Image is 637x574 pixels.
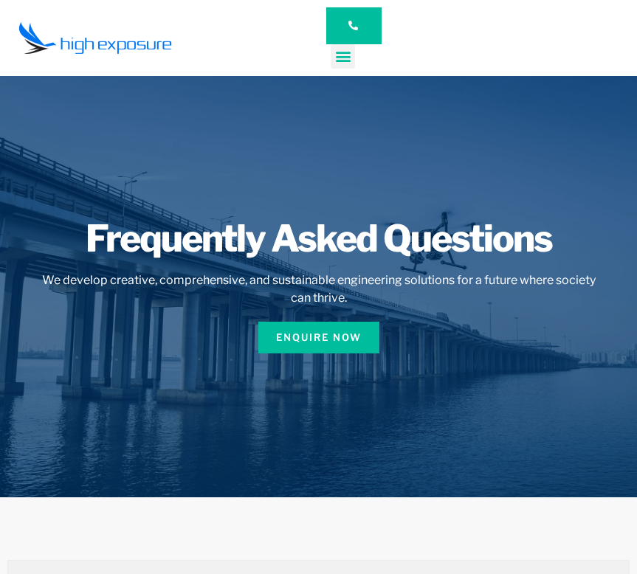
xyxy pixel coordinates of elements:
[33,220,604,257] h1: Frequently Asked Questions
[18,21,172,55] img: Final-Logo copy
[331,44,355,69] div: Menu Toggle
[258,322,379,354] a: Enquire Now
[33,272,604,307] h5: We develop creative, comprehensive, and sustainable engineering solutions for a future where soci...
[276,331,362,345] span: Enquire Now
